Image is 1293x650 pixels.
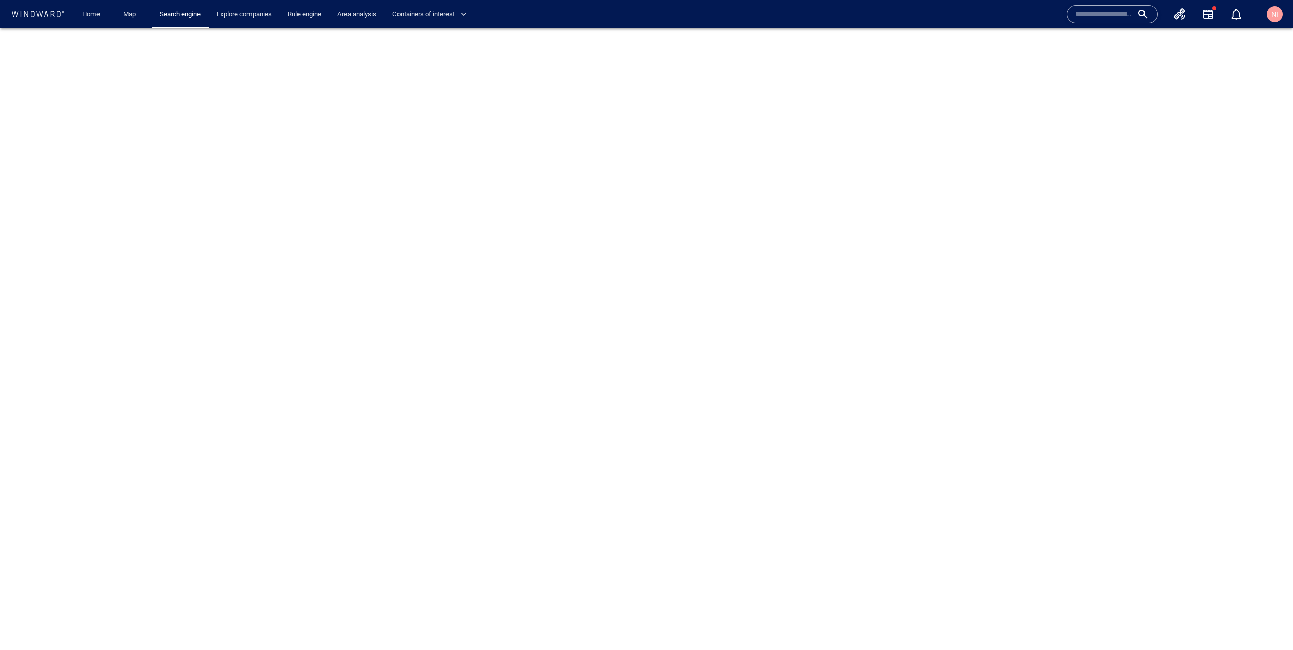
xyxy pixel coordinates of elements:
a: Explore companies [213,6,276,23]
a: Area analysis [333,6,380,23]
a: Map [119,6,143,23]
button: Map [115,6,147,23]
a: Home [78,6,104,23]
iframe: Chat [1250,605,1285,642]
a: Rule engine [284,6,325,23]
button: Home [75,6,107,23]
span: Containers of interest [392,9,467,20]
button: NI [1265,4,1285,24]
button: Containers of interest [388,6,475,23]
a: Search engine [156,6,205,23]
